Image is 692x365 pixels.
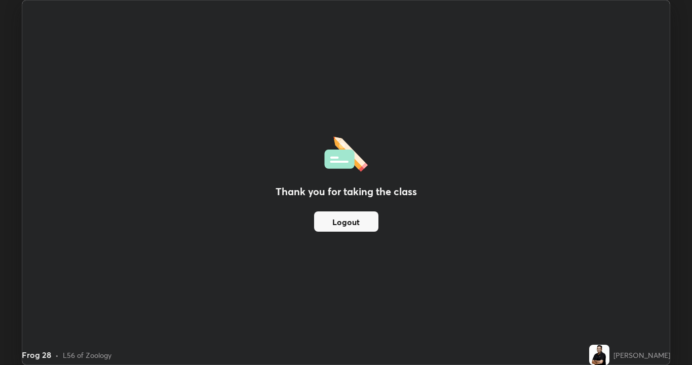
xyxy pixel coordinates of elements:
[22,349,51,361] div: Frog 28
[63,350,111,360] div: L56 of Zoology
[314,211,378,232] button: Logout
[613,350,670,360] div: [PERSON_NAME]
[324,133,368,172] img: offlineFeedback.1438e8b3.svg
[276,184,417,199] h2: Thank you for taking the class
[55,350,59,360] div: •
[589,345,609,365] img: 5b67bc2738cd4d57a8ec135b31aa2f06.jpg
